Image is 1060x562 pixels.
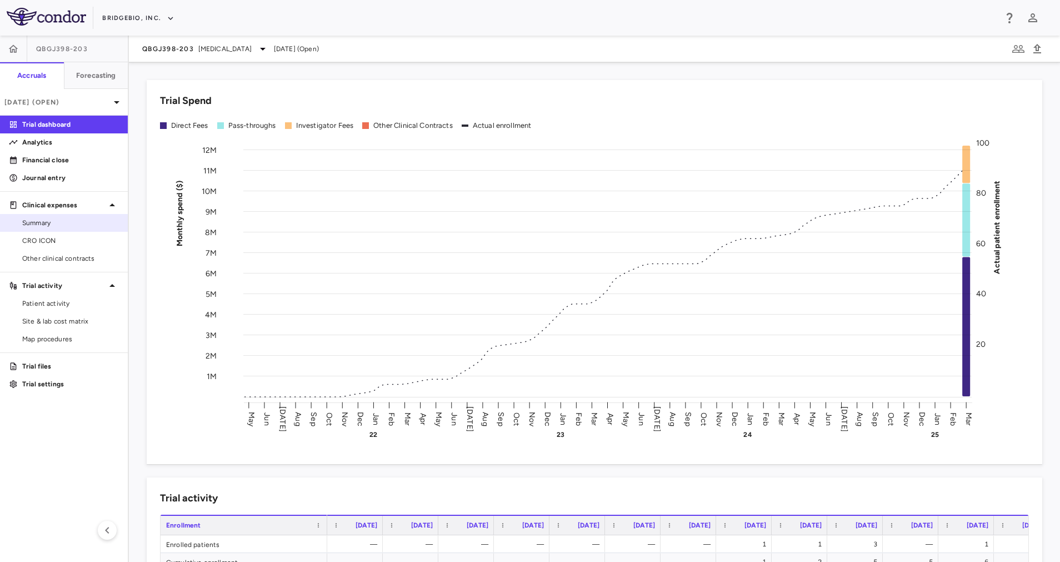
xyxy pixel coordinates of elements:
[171,121,208,131] div: Direct Fees
[621,411,631,426] text: May
[893,535,933,553] div: —
[369,431,377,439] text: 22
[777,412,786,425] text: Mar
[102,9,174,27] button: BridgeBio, Inc.
[175,180,184,246] tspan: Monthly spend ($)
[22,299,119,309] span: Patient activity
[198,44,252,54] span: [MEDICAL_DATA]
[22,173,119,183] p: Journal entry
[166,521,201,529] span: Enrollment
[744,521,766,529] span: [DATE]
[917,411,927,426] text: Dec
[522,521,544,529] span: [DATE]
[481,412,490,426] text: Aug
[22,316,119,326] span: Site & lab cost matrix
[467,521,488,529] span: [DATE]
[393,535,433,553] div: —
[782,535,822,553] div: 1
[808,411,817,426] text: May
[800,521,822,529] span: [DATE]
[527,411,537,426] text: Nov
[449,412,459,425] text: Jun
[633,521,655,529] span: [DATE]
[142,44,194,53] span: QBGJ398-203
[689,521,711,529] span: [DATE]
[160,491,218,506] h6: Trial activity
[206,289,217,299] tspan: 5M
[309,412,318,426] text: Sep
[202,145,217,155] tspan: 12M
[615,535,655,553] div: —
[22,120,119,130] p: Trial dashboard
[574,412,583,425] text: Feb
[434,411,443,426] text: May
[976,289,986,299] tspan: 40
[683,412,693,426] text: Sep
[373,121,453,131] div: Other Clinical Contracts
[418,412,428,425] text: Apr
[496,412,506,426] text: Sep
[1004,535,1044,553] div: 1
[17,71,46,81] h6: Accruals
[856,521,877,529] span: [DATE]
[473,121,532,131] div: Actual enrollment
[22,334,119,344] span: Map procedures
[964,412,973,425] text: Mar
[976,188,986,198] tspan: 80
[22,218,119,228] span: Summary
[4,97,110,107] p: [DATE] (Open)
[652,406,662,432] text: [DATE]
[22,253,119,263] span: Other clinical contracts
[726,535,766,553] div: 1
[871,412,880,426] text: Sep
[36,44,88,53] span: QBGJ398-203
[948,535,988,553] div: 1
[699,412,708,425] text: Oct
[403,412,412,425] text: Mar
[933,412,942,425] text: Jan
[730,411,739,426] text: Dec
[746,412,755,425] text: Jan
[337,535,377,553] div: —
[340,411,349,426] text: Nov
[512,412,521,425] text: Oct
[948,412,958,425] text: Feb
[558,412,568,425] text: Jan
[356,521,377,529] span: [DATE]
[161,535,327,553] div: Enrolled patients
[668,412,677,426] text: Aug
[274,44,319,54] span: [DATE] (Open)
[543,411,552,426] text: Dec
[22,361,119,371] p: Trial files
[22,379,119,389] p: Trial settings
[671,535,711,553] div: —
[606,412,615,425] text: Apr
[824,412,833,425] text: Jun
[411,521,433,529] span: [DATE]
[205,310,217,319] tspan: 4M
[792,412,802,425] text: Apr
[976,339,986,349] tspan: 20
[589,412,599,425] text: Mar
[356,411,365,426] text: Dec
[206,207,217,216] tspan: 9M
[203,166,217,175] tspan: 11M
[22,236,119,246] span: CRO ICON
[504,535,544,553] div: —
[1022,521,1044,529] span: [DATE]
[206,351,217,360] tspan: 2M
[247,411,256,426] text: May
[324,412,334,425] text: Oct
[22,137,119,147] p: Analytics
[228,121,276,131] div: Pass-throughs
[837,535,877,553] div: 3
[465,406,474,432] text: [DATE]
[22,281,106,291] p: Trial activity
[714,411,724,426] text: Nov
[206,248,217,257] tspan: 7M
[206,268,217,278] tspan: 6M
[761,412,771,425] text: Feb
[262,412,272,425] text: Jun
[76,71,116,81] h6: Forecasting
[559,535,599,553] div: —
